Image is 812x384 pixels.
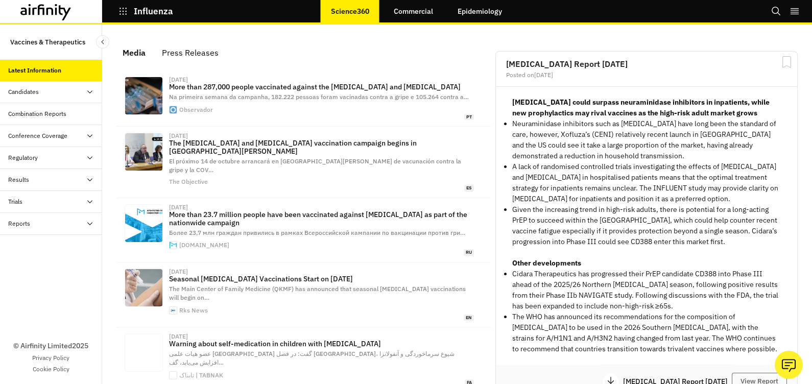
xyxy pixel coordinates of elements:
span: Na primeira semana da campanha, 182.222 pessoas foram vacinadas contra a gripe e 105.264 contra a … [169,93,469,101]
a: [DATE]The [MEDICAL_DATA] and [MEDICAL_DATA] vaccination campaign begins in [GEOGRAPHIC_DATA][PERS... [116,127,491,198]
img: 2120495_865.jpg [125,334,162,371]
img: https%3A%2F%2Fbordalo.observador.pt%2Fv2%2Frs%3Afill%3A770%3A403%2Fc%3A2000%3A1122%3Anowe%3A0%3A0... [125,77,162,114]
img: IMAGEN-REDES-17-1.png [125,133,162,171]
p: Neuraminidase inhibitors such as [MEDICAL_DATA] have long been the standard of care, however, Xof... [512,118,781,161]
div: Results [8,175,29,184]
img: favicon.ico [170,372,177,379]
div: Conference Coverage [8,131,67,140]
p: More than 23.7 million people have been vaccinated against [MEDICAL_DATA] as part of the nationwi... [169,210,474,227]
p: The [MEDICAL_DATA] and [MEDICAL_DATA] vaccination campaign begins in [GEOGRAPHIC_DATA][PERSON_NAME] [169,139,474,155]
div: تابناک | TABNAK [179,372,223,378]
img: vaksina-1.jpg [125,269,162,306]
span: en [464,315,474,321]
button: Influenza [118,3,173,20]
div: [DATE] [169,333,188,340]
img: social_logo_1640x856.jpg [125,205,162,242]
div: Reports [8,219,30,228]
p: More than 287,000 people vaccinated against the [MEDICAL_DATA] and [MEDICAL_DATA] [169,83,474,91]
div: The Objective [169,179,208,185]
p: Seasonal [MEDICAL_DATA] Vaccinations Start on [DATE] [169,275,474,283]
p: A lack of randomised controlled trials investigating the effects of [MEDICAL_DATA] and [MEDICAL_D... [512,161,781,204]
span: Более 23,7 млн граждан привились в рамках Всероссийской кампании по вакцинации против гри … [169,229,465,236]
div: Candidates [8,87,39,97]
div: Media [123,45,146,60]
a: [DATE]More than 23.7 million people have been vaccinated against [MEDICAL_DATA] as part of the na... [116,198,491,262]
span: ru [464,249,474,256]
span: pt [464,114,474,121]
div: Press Releases [162,45,219,60]
span: es [464,185,474,191]
div: [DATE] [169,133,188,139]
p: Warning about self-medication in children with [MEDICAL_DATA] [169,340,474,348]
span: El próximo 14 de octubre arrancará en [GEOGRAPHIC_DATA][PERSON_NAME] de vacunación contra la grip... [169,157,461,174]
div: Latest Information [8,66,61,75]
div: [DATE] [169,77,188,83]
strong: Other developments [512,258,581,268]
div: [DOMAIN_NAME] [179,242,229,248]
img: favicon.ico [170,242,177,249]
p: Vaccines & Therapeutics [10,33,85,52]
button: Search [771,3,781,20]
span: عضو هیات علمی [GEOGRAPHIC_DATA] گفت: در فصل [GEOGRAPHIC_DATA]، شیوع سرماخوردگی و آنفولانزا افزایش... [169,350,455,366]
div: Regulatory [8,153,38,162]
img: RKS-400x400-1.png [170,307,177,314]
div: [DATE] [169,204,188,210]
button: Ask our analysts [775,351,803,379]
div: Trials [8,197,22,206]
strong: [MEDICAL_DATA] could surpass neuraminidase inhibitors in inpatients, while new prophylactics may ... [512,98,770,117]
img: apple-touch-icon.png [170,106,177,113]
p: Science360 [331,7,369,15]
div: Rks News [179,307,208,314]
div: [DATE] [169,269,188,275]
div: Observador [179,107,213,113]
a: [DATE]More than 287,000 people vaccinated against the [MEDICAL_DATA] and [MEDICAL_DATA]Na primeir... [116,70,491,127]
button: Close Sidebar [96,35,109,49]
p: Influenza [134,7,173,16]
div: Posted on [DATE] [506,72,787,78]
p: Cidara Therapeutics has progressed their PrEP candidate CD388 into Phase III ahead of the 2025/26... [512,269,781,311]
div: Combination Reports [8,109,66,118]
p: © Airfinity Limited 2025 [13,341,88,351]
a: Privacy Policy [32,353,69,363]
p: Given the increasing trend in high-risk adults, there is potential for a long-acting PrEP to succ... [512,204,781,247]
h2: [MEDICAL_DATA] Report [DATE] [506,60,787,68]
a: Cookie Policy [33,365,69,374]
svg: Bookmark Report [780,56,793,68]
span: The Main Center of Family Medicine (QKMF) has announced that seasonal [MEDICAL_DATA] vaccinations... [169,285,466,301]
a: [DATE]Seasonal [MEDICAL_DATA] Vaccinations Start on [DATE]The Main Center of Family Medicine (QKM... [116,262,491,327]
p: The WHO has announced its recommendations for the composition of [MEDICAL_DATA] to be used in the... [512,311,781,354]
